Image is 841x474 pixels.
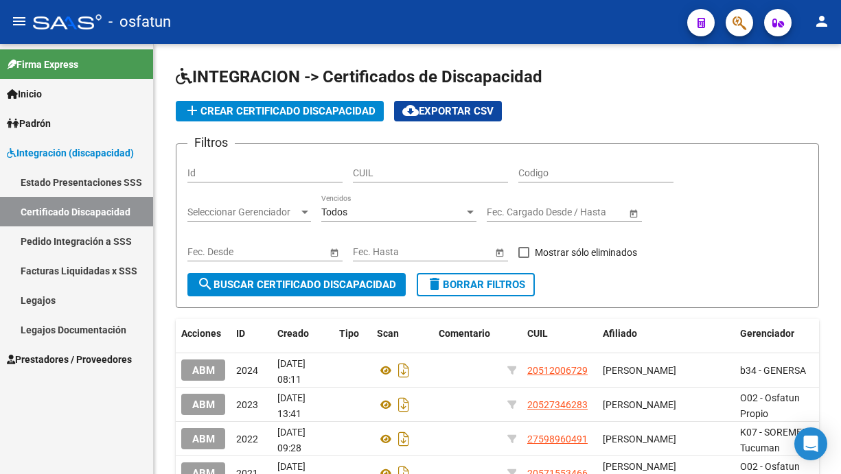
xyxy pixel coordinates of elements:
span: Padrón [7,116,51,131]
mat-icon: person [814,13,830,29]
span: 20527346283 [527,399,588,410]
span: K07 - SOREMER Tucuman [740,427,808,453]
span: CUIL [527,328,548,339]
span: Crear Certificado Discapacidad [184,105,376,117]
span: Scan [377,328,399,339]
span: Exportar CSV [402,105,494,117]
span: Inicio [7,86,42,102]
span: Integración (discapacidad) [7,145,134,161]
button: Buscar Certificado Discapacidad [187,273,406,296]
span: - osfatun [108,7,171,37]
span: Borrar Filtros [426,279,525,291]
button: ABM [181,428,225,449]
mat-icon: cloud_download [402,102,419,119]
mat-icon: add [184,102,200,119]
button: Open calendar [327,245,341,259]
datatable-header-cell: ID [231,319,272,348]
button: Open calendar [626,206,641,220]
mat-icon: search [197,276,214,292]
datatable-header-cell: Gerenciador [735,319,824,348]
h3: Filtros [187,133,235,152]
span: Comentario [439,328,490,339]
span: ABM [192,433,215,445]
input: Fecha fin [549,206,616,218]
span: [PERSON_NAME] [603,399,676,410]
input: Fecha fin [415,246,482,258]
mat-icon: delete [426,276,443,292]
span: Acciones [181,328,221,339]
span: Firma Express [7,57,78,72]
datatable-header-cell: Acciones [176,319,231,348]
span: Creado [277,328,309,339]
button: Crear Certificado Discapacidad [176,101,384,121]
input: Fecha fin [249,246,316,258]
datatable-header-cell: Comentario [433,319,502,348]
button: ABM [181,394,225,415]
span: 2024 [236,365,258,376]
span: [PERSON_NAME] [603,434,676,445]
span: Mostrar sólo eliminados [535,244,637,261]
span: Afiliado [603,328,637,339]
span: Gerenciador [740,328,794,339]
i: Descargar documento [395,394,413,416]
span: ID [236,328,245,339]
span: Todos [321,206,347,217]
span: Prestadores / Proveedores [7,352,132,367]
span: Buscar Certificado Discapacidad [197,279,396,291]
span: [PERSON_NAME] [603,365,676,376]
span: O02 - Osfatun Propio [740,392,800,419]
button: Borrar Filtros [417,273,535,296]
span: Tipo [339,328,359,339]
datatable-header-cell: Afiliado [597,319,735,348]
button: Exportar CSV [394,101,502,121]
i: Descargar documento [395,359,413,381]
span: [DATE] 08:11 [277,358,306,385]
div: Open Intercom Messenger [794,427,827,460]
span: [DATE] 09:28 [277,427,306,453]
input: Fecha inicio [487,206,537,218]
span: 2023 [236,399,258,410]
button: Open calendar [492,245,507,259]
span: 27598960491 [527,434,588,445]
span: ABM [192,399,215,411]
span: ABM [192,364,215,377]
span: [DATE] 13:41 [277,392,306,419]
i: Descargar documento [395,428,413,450]
input: Fecha inicio [353,246,403,258]
span: 2022 [236,434,258,445]
button: ABM [181,359,225,381]
datatable-header-cell: Creado [272,319,334,348]
input: Fecha inicio [187,246,238,258]
mat-icon: menu [11,13,27,29]
span: Seleccionar Gerenciador [187,206,299,218]
datatable-header-cell: Scan [371,319,433,348]
datatable-header-cell: Tipo [334,319,371,348]
datatable-header-cell: CUIL [522,319,597,348]
span: b34 - GENERSA [740,365,806,376]
span: INTEGRACION -> Certificados de Discapacidad [176,67,542,86]
span: 20512006729 [527,365,588,376]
